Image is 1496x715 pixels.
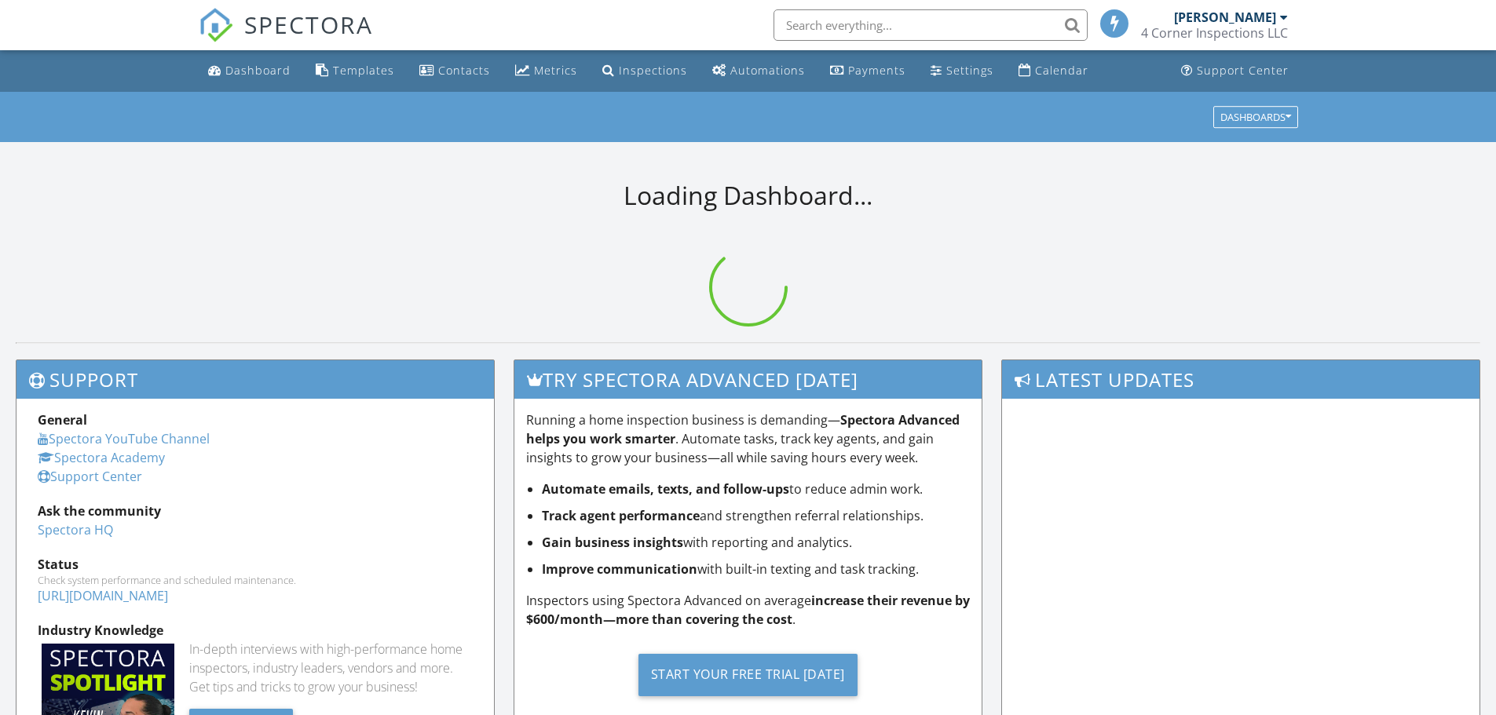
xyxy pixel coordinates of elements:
li: with built-in texting and task tracking. [542,560,971,578]
strong: Gain business insights [542,534,683,551]
strong: Spectora Advanced helps you work smarter [526,411,960,447]
a: Support Center [1175,57,1295,86]
li: to reduce admin work. [542,480,971,498]
div: 4 Corner Inspections LLC [1141,25,1288,41]
h3: Latest Updates [1002,360,1480,399]
h3: Try spectora advanced [DATE] [514,360,982,399]
li: with reporting and analytics. [542,533,971,552]
strong: Track agent performance [542,507,700,524]
div: [PERSON_NAME] [1174,9,1276,25]
p: Running a home inspection business is demanding— . Automate tasks, track key agents, and gain ins... [526,410,971,467]
span: SPECTORA [244,8,373,41]
a: Automations (Basic) [706,57,811,86]
div: Inspections [619,63,687,78]
a: Metrics [509,57,583,86]
strong: Improve communication [542,560,697,578]
button: Dashboards [1213,106,1298,128]
div: Settings [946,63,993,78]
strong: Automate emails, texts, and follow-ups [542,480,789,498]
div: In-depth interviews with high-performance home inspectors, industry leaders, vendors and more. Ge... [189,640,473,696]
div: Metrics [534,63,577,78]
p: Inspectors using Spectora Advanced on average . [526,591,971,629]
img: The Best Home Inspection Software - Spectora [199,8,233,42]
a: Spectora Academy [38,449,165,466]
div: Contacts [438,63,490,78]
div: Automations [730,63,805,78]
a: Payments [824,57,912,86]
div: Check system performance and scheduled maintenance. [38,574,473,586]
div: Support Center [1197,63,1289,78]
div: Industry Knowledge [38,621,473,640]
strong: increase their revenue by $600/month—more than covering the cost [526,592,970,628]
div: Calendar [1035,63,1088,78]
div: Status [38,555,473,574]
a: Templates [309,57,401,86]
input: Search everything... [774,9,1088,41]
li: and strengthen referral relationships. [542,506,971,525]
a: Dashboard [202,57,297,86]
div: Templates [333,63,394,78]
div: Start Your Free Trial [DATE] [638,654,858,696]
div: Payments [848,63,905,78]
a: Settings [924,57,1000,86]
a: Spectora HQ [38,521,113,538]
strong: General [38,411,87,429]
a: Start Your Free Trial [DATE] [526,641,971,708]
a: Contacts [413,57,496,86]
div: Dashboard [225,63,291,78]
div: Dashboards [1220,111,1291,122]
a: Inspections [596,57,693,86]
a: Support Center [38,468,142,485]
a: SPECTORA [199,21,373,54]
a: [URL][DOMAIN_NAME] [38,587,168,604]
h3: Support [16,360,494,399]
div: Ask the community [38,502,473,520]
a: Calendar [1012,57,1095,86]
a: Spectora YouTube Channel [38,430,210,447]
